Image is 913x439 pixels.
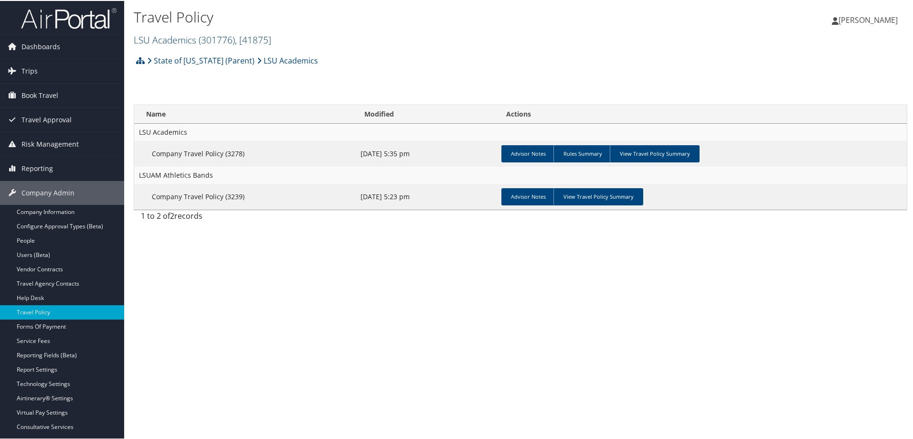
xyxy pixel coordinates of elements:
th: Modified: activate to sort column ascending [356,104,498,123]
td: [DATE] 5:23 pm [356,183,498,209]
div: 1 to 2 of records [141,209,320,225]
a: LSU Academics [257,50,318,69]
span: Trips [21,58,38,82]
a: Advisor Notes [501,187,555,204]
span: , [ 41875 ] [235,32,271,45]
span: ( 301776 ) [199,32,235,45]
span: Travel Approval [21,107,72,131]
a: State of [US_STATE] (Parent) [147,50,255,69]
h1: Travel Policy [134,6,649,26]
span: Book Travel [21,83,58,107]
a: View Travel Policy Summary [610,144,700,161]
a: Rules Summary [553,144,612,161]
span: Risk Management [21,131,79,155]
span: [PERSON_NAME] [839,14,898,24]
td: LSU Academics [134,123,907,140]
a: Advisor Notes [501,144,555,161]
a: [PERSON_NAME] [832,5,907,33]
img: airportal-logo.png [21,6,117,29]
span: Company Admin [21,180,74,204]
td: LSUAM Athletics Bands [134,166,907,183]
a: LSU Academics [134,32,271,45]
span: 2 [170,210,174,220]
a: View Travel Policy Summary [553,187,643,204]
span: Reporting [21,156,53,180]
td: Company Travel Policy (3278) [134,140,356,166]
th: Actions [498,104,907,123]
td: [DATE] 5:35 pm [356,140,498,166]
td: Company Travel Policy (3239) [134,183,356,209]
span: Dashboards [21,34,60,58]
th: Name: activate to sort column ascending [134,104,356,123]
